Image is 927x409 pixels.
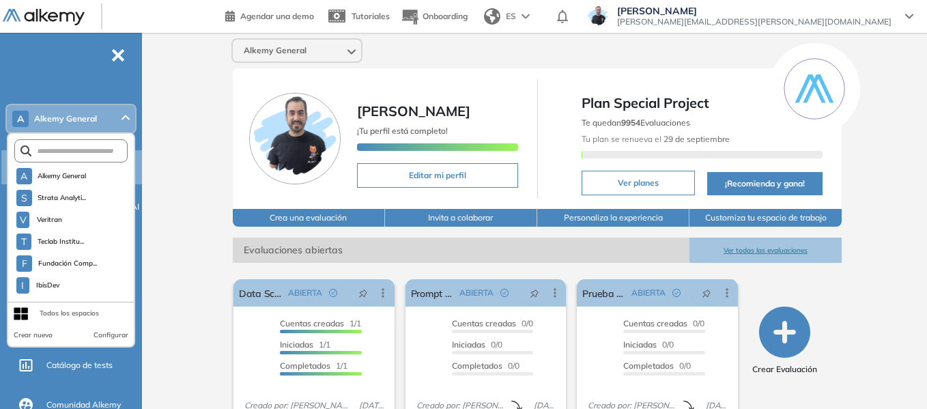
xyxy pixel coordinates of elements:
span: Iniciadas [452,339,485,350]
button: ¡Recomienda y gana! [707,172,823,195]
span: check-circle [329,289,337,297]
span: Evaluaciones abiertas [233,238,689,263]
span: IbisDev [35,280,61,291]
span: Plan Special Project [582,93,823,113]
img: Foto de perfil [249,93,341,184]
span: pushpin [358,287,368,298]
button: Ver todas las evaluaciones [689,238,842,263]
button: Crear Evaluación [752,307,817,376]
span: ES [506,10,516,23]
img: Logo [3,9,85,26]
span: 0/0 [623,361,691,371]
div: Widget de chat [859,343,927,409]
span: 1/1 [280,339,330,350]
span: Completados [452,361,502,371]
span: ABIERTA [459,287,494,299]
span: Crear Evaluación [752,363,817,376]
button: Customiza tu espacio de trabajo [689,209,842,227]
b: 29 de septiembre [661,134,730,144]
span: ¡Tu perfil está completo! [357,126,448,136]
a: Prompt Engineer Evaluation [411,279,455,307]
span: 1/1 [280,361,347,371]
span: Cuentas creadas [452,318,516,328]
span: [PERSON_NAME] [617,5,892,16]
span: V [20,214,27,225]
button: pushpin [691,282,722,304]
span: 0/0 [452,339,502,350]
button: Crear nuevo [14,330,53,341]
span: Te quedan Evaluaciones [582,117,690,128]
button: pushpin [348,282,378,304]
span: Tu plan se renueva el [582,134,730,144]
span: I [21,280,24,291]
span: ABIERTA [288,287,322,299]
span: [PERSON_NAME][EMAIL_ADDRESS][PERSON_NAME][DOMAIN_NAME] [617,16,892,27]
iframe: Chat Widget [859,343,927,409]
a: Agendar una demo [225,7,314,23]
span: Iniciadas [280,339,313,350]
button: Personaliza la experiencia [537,209,689,227]
span: pushpin [702,287,711,298]
span: ABIERTA [631,287,666,299]
span: Onboarding [423,11,468,21]
span: Catálogo de tests [46,359,113,371]
button: Configurar [94,330,128,341]
span: A [17,113,24,124]
span: Alkemy General [34,113,97,124]
span: pushpin [530,287,539,298]
span: Iniciadas [623,339,657,350]
span: Completados [623,361,674,371]
a: Prueba practica Backend Java [582,279,626,307]
button: Crea una evaluación [233,209,385,227]
span: 1/1 [280,318,361,328]
span: Cuentas creadas [623,318,687,328]
span: T [21,236,27,247]
span: Teclab Institu... [37,236,85,247]
span: 0/0 [452,361,519,371]
span: Completados [280,361,330,371]
span: Agendar una demo [240,11,314,21]
span: S [21,193,27,203]
span: Veritran [35,214,63,225]
button: pushpin [519,282,550,304]
a: Data Scientist - [PERSON_NAME] [239,279,283,307]
span: [PERSON_NAME] [357,102,470,119]
span: 0/0 [452,318,533,328]
span: Tutoriales [352,11,390,21]
span: Cuentas creadas [280,318,344,328]
span: Alkemy General [38,171,87,182]
span: F [22,258,27,269]
span: A [20,171,27,182]
div: Todos los espacios [40,308,99,319]
button: Invita a colaborar [385,209,537,227]
img: arrow [522,14,530,19]
img: world [484,8,500,25]
button: Editar mi perfil [357,163,518,188]
span: Strata Analyti... [38,193,87,203]
b: 9954 [621,117,640,128]
span: 0/0 [623,318,704,328]
span: 0/0 [623,339,674,350]
span: Alkemy General [244,45,306,56]
button: Ver planes [582,171,695,195]
span: check-circle [672,289,681,297]
span: Fundación Comp... [38,258,97,269]
span: check-circle [500,289,509,297]
button: Onboarding [401,2,468,31]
